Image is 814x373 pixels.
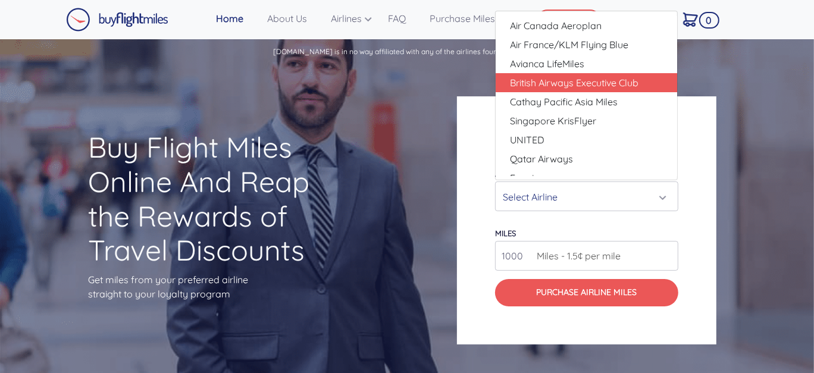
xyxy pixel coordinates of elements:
[510,76,638,90] span: British Airways Executive Club
[510,18,602,33] span: Air Canada Aeroplan
[66,5,168,35] a: Buy Flight Miles Logo
[537,10,600,30] button: CONTACT US
[510,57,584,71] span: Avianca LifeMiles
[495,228,516,238] label: miles
[66,8,168,32] img: Buy Flight Miles Logo
[531,249,621,263] span: Miles - 1.5¢ per mile
[88,130,356,267] h1: Buy Flight Miles Online And Reap the Rewards of Travel Discounts
[211,7,262,30] a: Home
[699,12,719,29] span: 0
[510,171,537,185] span: Evaair
[510,152,573,166] span: Qatar Airways
[510,114,596,128] span: Singapore KrisFlyer
[683,12,698,27] img: Cart
[425,7,514,30] a: Purchase Miles
[510,133,544,147] span: UNITED
[503,186,663,208] div: Select Airline
[510,37,628,52] span: Air France/KLM Flying Blue
[510,95,618,109] span: Cathay Pacific Asia Miles
[495,181,678,211] button: Select Airline
[326,7,383,30] a: Airlines
[262,7,326,30] a: About Us
[678,7,715,32] a: 0
[495,279,678,306] button: Purchase Airline Miles
[88,272,356,301] p: Get miles from your preferred airline straight to your loyalty program
[383,7,425,30] a: FAQ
